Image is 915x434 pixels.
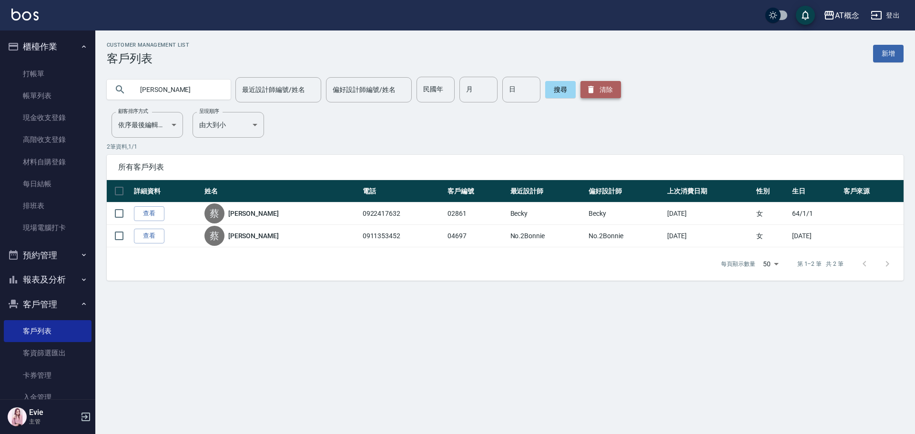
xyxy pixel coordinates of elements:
a: 查看 [134,229,164,243]
a: 打帳單 [4,63,91,85]
button: 預約管理 [4,243,91,268]
input: 搜尋關鍵字 [133,77,223,102]
td: 女 [754,202,790,225]
img: Logo [11,9,39,20]
label: 顧客排序方式 [118,108,148,115]
div: 蔡 [204,203,224,223]
td: 64/1/1 [790,202,841,225]
td: [DATE] [665,225,754,247]
th: 最近設計師 [508,180,587,202]
td: 0922417632 [360,202,446,225]
td: Becky [586,202,665,225]
div: 50 [759,251,782,277]
button: save [796,6,815,25]
th: 生日 [790,180,841,202]
a: [PERSON_NAME] [228,231,279,241]
td: 04697 [445,225,508,247]
a: 卡券管理 [4,364,91,386]
h5: Evie [29,408,78,417]
th: 詳細資料 [132,180,202,202]
th: 姓名 [202,180,360,202]
h2: Customer Management List [107,42,189,48]
th: 上次消費日期 [665,180,754,202]
button: 搜尋 [545,81,576,98]
th: 性別 [754,180,790,202]
a: 材料自購登錄 [4,151,91,173]
a: 高階收支登錄 [4,129,91,151]
p: 第 1–2 筆 共 2 筆 [797,260,844,268]
a: 查看 [134,206,164,221]
button: 登出 [867,7,904,24]
th: 客戶來源 [841,180,904,202]
p: 主管 [29,417,78,426]
a: 現場電腦打卡 [4,217,91,239]
a: 排班表 [4,195,91,217]
td: 02861 [445,202,508,225]
a: 新增 [873,45,904,62]
a: 客資篩選匯出 [4,342,91,364]
td: Becky [508,202,587,225]
td: 0911353452 [360,225,446,247]
label: 呈現順序 [199,108,219,115]
div: 依序最後編輯時間 [112,112,183,138]
h3: 客戶列表 [107,52,189,65]
th: 客戶編號 [445,180,508,202]
button: 報表及分析 [4,267,91,292]
a: 現金收支登錄 [4,107,91,129]
a: 入金管理 [4,386,91,408]
td: [DATE] [665,202,754,225]
img: Person [8,407,27,426]
a: 帳單列表 [4,85,91,107]
div: AT概念 [835,10,859,21]
td: 女 [754,225,790,247]
p: 每頁顯示數量 [721,260,755,268]
a: 客戶列表 [4,320,91,342]
p: 2 筆資料, 1 / 1 [107,142,904,151]
button: 客戶管理 [4,292,91,317]
div: 由大到小 [193,112,264,138]
td: [DATE] [790,225,841,247]
button: AT概念 [820,6,863,25]
div: 蔡 [204,226,224,246]
td: No.2Bonnie [508,225,587,247]
th: 偏好設計師 [586,180,665,202]
a: 每日結帳 [4,173,91,195]
button: 櫃檯作業 [4,34,91,59]
button: 清除 [580,81,621,98]
span: 所有客戶列表 [118,162,892,172]
th: 電話 [360,180,446,202]
td: No.2Bonnie [586,225,665,247]
a: [PERSON_NAME] [228,209,279,218]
